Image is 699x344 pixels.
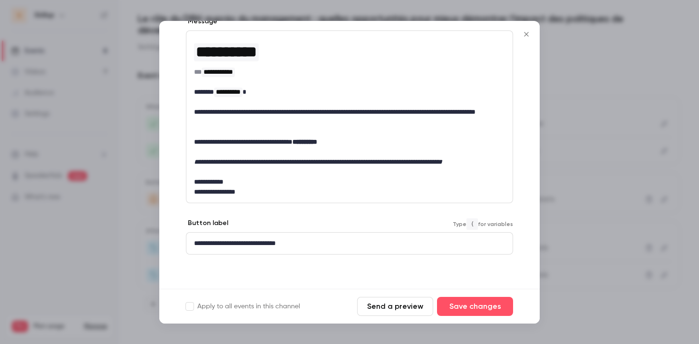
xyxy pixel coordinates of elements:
button: Save changes [437,297,513,316]
label: Apply to all events in this channel [186,302,300,311]
div: editor [186,31,513,203]
button: Close [517,25,536,44]
span: Type for variables [453,218,513,230]
div: editor [186,233,513,254]
label: Button label [186,218,228,228]
label: Message [186,17,217,26]
code: { [466,218,478,230]
button: Send a preview [357,297,433,316]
